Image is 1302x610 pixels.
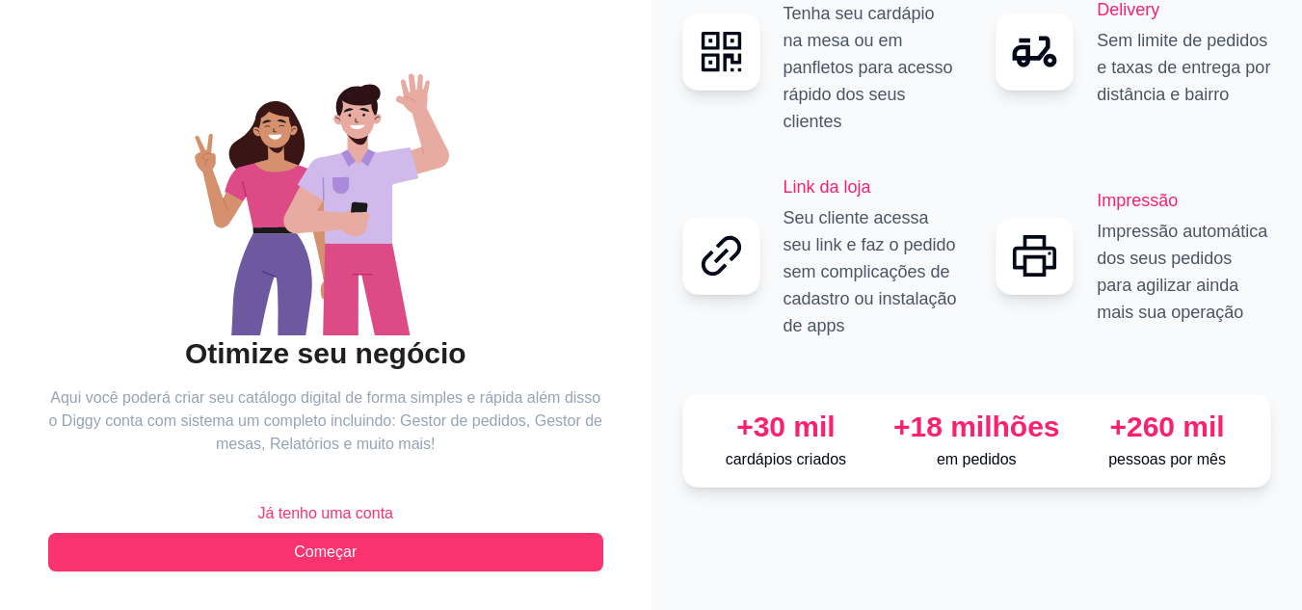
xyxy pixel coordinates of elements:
span: Começar [294,541,357,564]
span: Já tenho uma conta [257,502,393,525]
button: Começar [48,533,603,571]
h2: Link da loja [784,173,958,200]
p: Impressão automática dos seus pedidos para agilizar ainda mais sua operação [1097,218,1271,326]
p: Sem limite de pedidos e taxas de entrega por distância e bairro [1097,27,1271,108]
p: pessoas por mês [1079,448,1255,471]
p: em pedidos [889,448,1064,471]
div: +260 mil [1079,410,1255,444]
p: cardápios criados [699,448,874,471]
button: Já tenho uma conta [48,494,603,533]
div: +18 milhões [889,410,1064,444]
div: animation [48,46,603,335]
h2: Otimize seu negócio [48,335,603,372]
p: Seu cliente acessa seu link e faz o pedido sem complicações de cadastro ou instalação de apps [784,204,958,339]
div: +30 mil [699,410,874,444]
article: Aqui você poderá criar seu catálogo digital de forma simples e rápida além disso o Diggy conta co... [48,386,603,456]
h2: Impressão [1097,187,1271,214]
